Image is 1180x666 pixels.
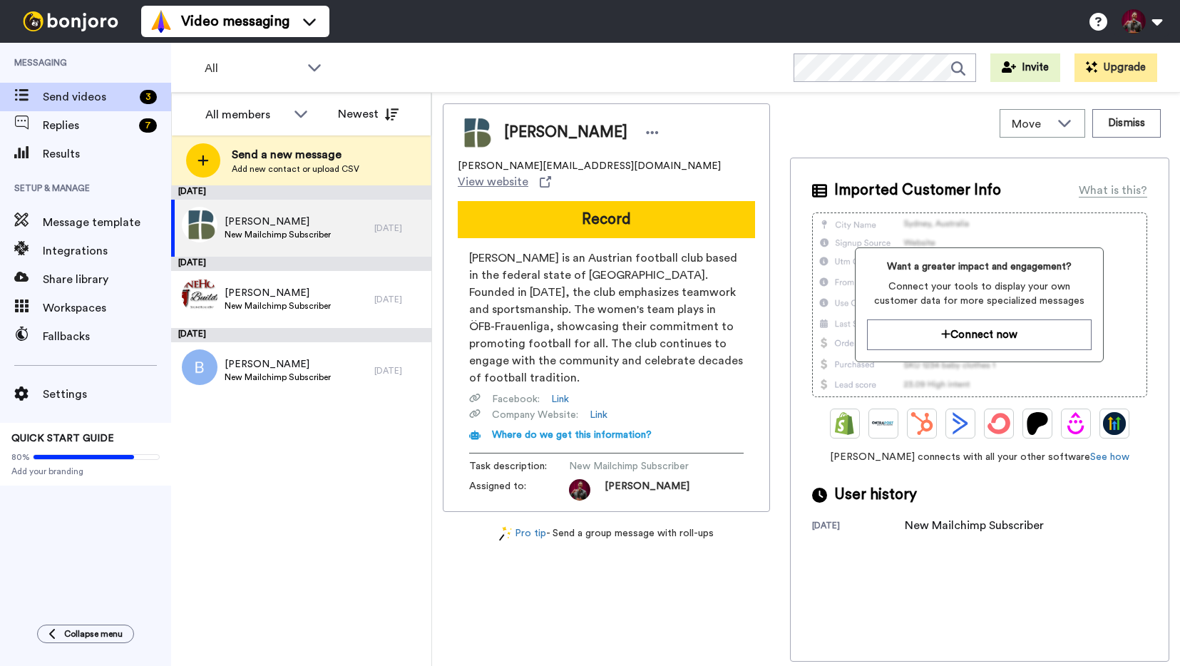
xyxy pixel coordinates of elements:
[43,145,171,163] span: Results
[232,163,359,175] span: Add new contact or upload CSV
[834,484,917,506] span: User history
[225,300,331,312] span: New Mailchimp Subscriber
[469,250,744,386] span: [PERSON_NAME] is an Austrian football club based in the federal state of [GEOGRAPHIC_DATA]. Found...
[374,365,424,376] div: [DATE]
[205,106,287,123] div: All members
[492,430,652,440] span: Where do we get this information?
[43,214,171,231] span: Message template
[171,257,431,271] div: [DATE]
[171,185,431,200] div: [DATE]
[905,517,1044,534] div: New Mailchimp Subscriber
[551,392,569,406] a: Link
[833,412,856,435] img: Shopify
[374,222,424,234] div: [DATE]
[1103,412,1126,435] img: GoHighLevel
[43,242,171,260] span: Integrations
[1012,116,1050,133] span: Move
[605,479,689,501] span: [PERSON_NAME]
[867,319,1092,350] button: Connect now
[1064,412,1087,435] img: Drip
[1074,53,1157,82] button: Upgrade
[225,286,331,300] span: [PERSON_NAME]
[949,412,972,435] img: ActiveCampaign
[43,271,171,288] span: Share library
[1092,109,1161,138] button: Dismiss
[225,372,331,383] span: New Mailchimp Subscriber
[43,117,133,134] span: Replies
[443,526,770,541] div: - Send a group message with roll-ups
[458,173,551,190] a: View website
[232,146,359,163] span: Send a new message
[834,180,1001,201] span: Imported Customer Info
[987,412,1010,435] img: ConvertKit
[182,207,217,242] img: 8f4738c0-f121-4326-b287-a3e58eca78f1.jpg
[990,53,1060,82] button: Invite
[867,280,1092,308] span: Connect your tools to display your own customer data for more specialized messages
[374,294,424,305] div: [DATE]
[492,408,578,422] span: Company Website :
[872,412,895,435] img: Ontraport
[11,451,30,463] span: 80%
[469,479,569,501] span: Assigned to:
[64,628,123,640] span: Collapse menu
[181,11,289,31] span: Video messaging
[499,526,546,541] a: Pro tip
[867,260,1092,274] span: Want a greater impact and engagement?
[569,479,590,501] img: d923b0b4-c548-4750-9d5e-73e83e3289c6-1756157360.jpg
[171,328,431,342] div: [DATE]
[182,278,217,314] img: 28e523c8-c82f-45a7-b60c-280c8bf0ad90.jpg
[11,466,160,477] span: Add your branding
[1026,412,1049,435] img: Patreon
[469,459,569,473] span: Task description :
[1090,452,1129,462] a: See how
[43,328,171,345] span: Fallbacks
[150,10,173,33] img: vm-color.svg
[492,392,540,406] span: Facebook :
[225,215,331,229] span: [PERSON_NAME]
[182,349,217,385] img: b.png
[11,434,114,444] span: QUICK START GUIDE
[17,11,124,31] img: bj-logo-header-white.svg
[43,88,134,106] span: Send videos
[504,122,627,143] span: [PERSON_NAME]
[910,412,933,435] img: Hubspot
[458,201,755,238] button: Record
[43,299,171,317] span: Workspaces
[458,115,493,150] img: Image of Eric Cate
[590,408,607,422] a: Link
[225,357,331,372] span: [PERSON_NAME]
[812,450,1147,464] span: [PERSON_NAME] connects with all your other software
[458,173,528,190] span: View website
[37,625,134,643] button: Collapse menu
[1079,182,1147,199] div: What is this?
[225,229,331,240] span: New Mailchimp Subscriber
[458,159,721,173] span: [PERSON_NAME][EMAIL_ADDRESS][DOMAIN_NAME]
[205,60,300,77] span: All
[569,459,704,473] span: New Mailchimp Subscriber
[499,526,512,541] img: magic-wand.svg
[43,386,171,403] span: Settings
[812,520,905,534] div: [DATE]
[139,118,157,133] div: 7
[327,100,409,128] button: Newest
[140,90,157,104] div: 3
